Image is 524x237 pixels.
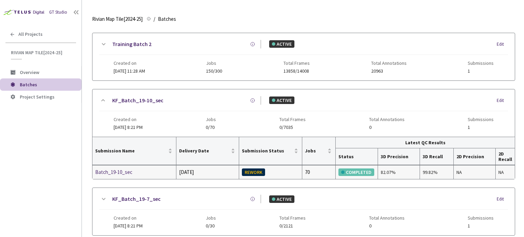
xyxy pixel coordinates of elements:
span: Jobs [206,215,216,221]
th: 2D Recall [496,148,515,165]
span: Submissions [468,117,494,122]
li: / [154,15,155,23]
th: Submission Name [92,137,176,165]
th: 3D Recall [420,148,453,165]
span: [DATE] 11:28 AM [114,68,145,74]
div: ACTIVE [269,195,294,203]
span: 0/70 [206,125,216,130]
th: Delivery Date [176,137,239,165]
span: Created on [114,215,143,221]
span: Total Annotations [371,60,407,66]
div: ACTIVE [269,97,294,104]
span: Jobs [305,148,326,153]
th: Status [336,148,378,165]
div: REWORK [242,168,265,176]
span: Batches [20,82,37,88]
div: 99.82% [423,168,450,176]
span: 0/7035 [279,125,306,130]
div: [DATE] [179,168,236,176]
a: Batch_19-10_sec [95,168,168,176]
span: 20963 [371,69,407,74]
span: Rivian Map Tile[2024-25] [11,50,72,56]
span: Submission Status [242,148,293,153]
span: 1 [468,69,494,74]
span: Submissions [468,60,494,66]
span: 0/2121 [279,223,306,228]
span: 0 [369,125,405,130]
a: KF_Batch_19-10_sec [112,96,163,105]
span: Submission Name [95,148,167,153]
span: 13858/14008 [283,69,310,74]
span: All Projects [18,31,43,37]
div: NA [456,168,493,176]
a: Training Batch 2 [112,40,151,48]
div: COMPLETED [338,168,374,176]
span: Total Frames [279,117,306,122]
span: 1 [468,125,494,130]
div: GT Studio [49,9,67,16]
span: Batches [158,15,176,23]
span: Project Settings [20,94,55,100]
span: Jobs [206,117,216,122]
span: 0/30 [206,223,216,228]
a: KF_Batch_19-7_sec [112,195,161,203]
span: Rivian Map Tile[2024-25] [92,15,143,23]
span: 1 [468,223,494,228]
span: Total Frames [283,60,310,66]
div: Edit [497,97,508,104]
div: 70 [305,168,333,176]
span: [DATE] 8:21 PM [114,223,143,229]
div: KF_Batch_19-10_secACTIVEEditCreated on[DATE] 8:21 PMJobs0/70Total Frames0/7035Total Annotations0S... [92,89,515,137]
div: Edit [497,196,508,203]
span: 0 [369,223,405,228]
div: NA [498,168,512,176]
th: 3D Precision [378,148,420,165]
th: Submission Status [239,137,302,165]
span: [DATE] 8:21 PM [114,124,143,130]
div: Training Batch 2ACTIVEEditCreated on[DATE] 11:28 AMJobs150/300Total Frames13858/14008Total Annota... [92,33,515,80]
span: Submissions [468,215,494,221]
span: Delivery Date [179,148,230,153]
span: Jobs [206,60,222,66]
span: Created on [114,117,143,122]
div: Edit [497,41,508,48]
th: Latest QC Results [336,137,515,148]
div: KF_Batch_19-7_secACTIVEEditCreated on[DATE] 8:21 PMJobs0/30Total Frames0/2121Total Annotations0Su... [92,188,515,235]
span: Total Annotations [369,215,405,221]
span: Total Frames [279,215,306,221]
span: Overview [20,69,39,75]
div: ACTIVE [269,40,294,48]
th: 2D Precision [454,148,496,165]
span: Created on [114,60,145,66]
div: 82.07% [381,168,417,176]
span: 150/300 [206,69,222,74]
th: Jobs [302,137,336,165]
span: Total Annotations [369,117,405,122]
